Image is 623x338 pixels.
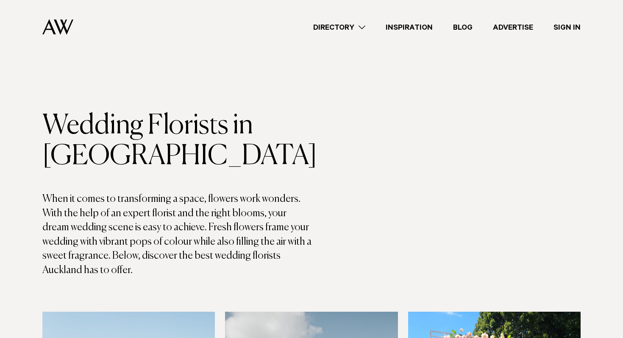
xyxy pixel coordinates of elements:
[375,22,443,33] a: Inspiration
[543,22,591,33] a: Sign In
[483,22,543,33] a: Advertise
[443,22,483,33] a: Blog
[303,22,375,33] a: Directory
[42,19,73,35] img: Auckland Weddings Logo
[42,111,311,172] h1: Wedding Florists in [GEOGRAPHIC_DATA]
[42,192,311,278] p: When it comes to transforming a space, flowers work wonders. With the help of an expert florist a...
